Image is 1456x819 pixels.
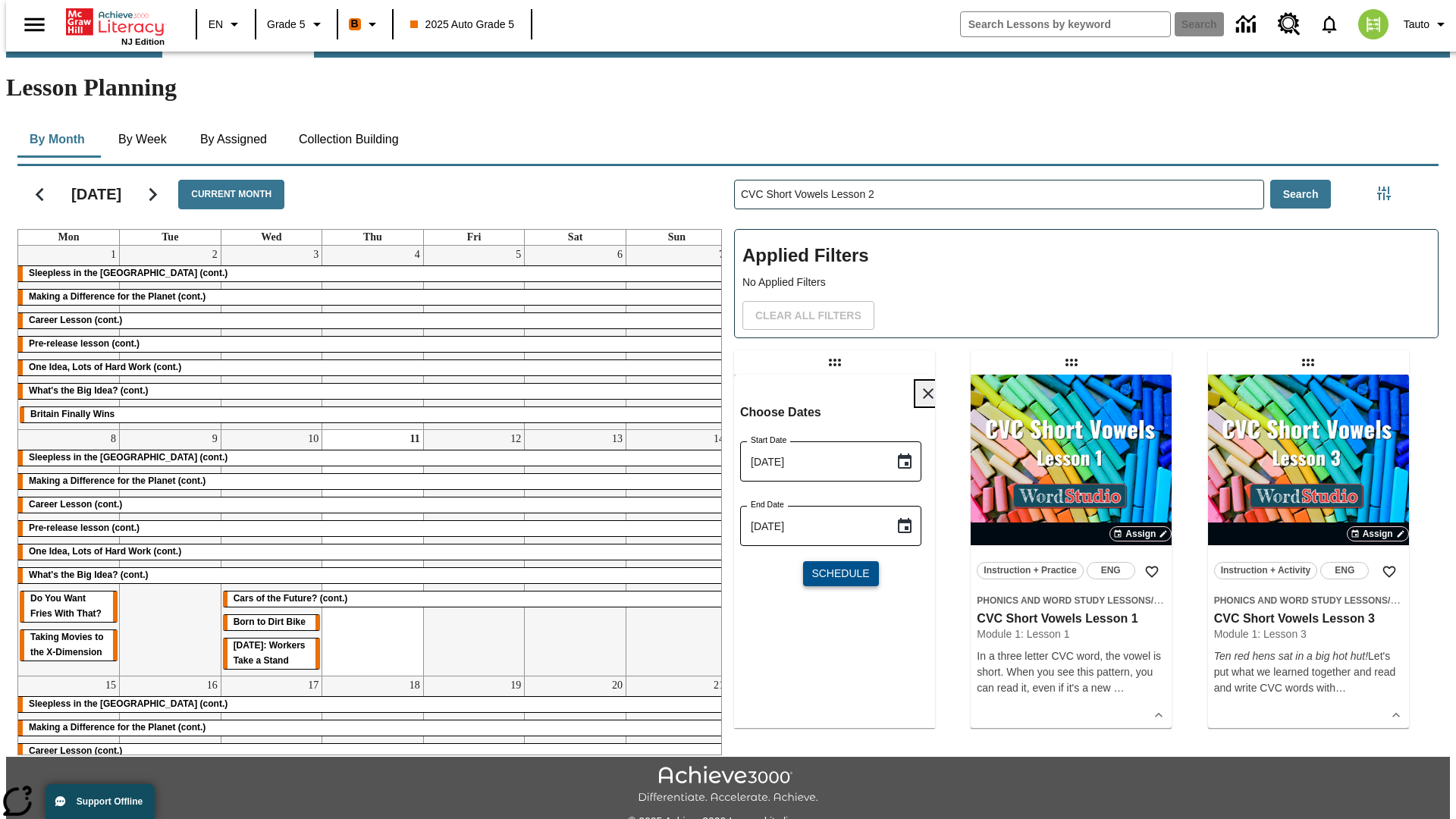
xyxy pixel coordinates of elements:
span: Pre-release lesson (cont.) [29,338,140,349]
div: Sleepless in the Animal Kingdom (cont.) [18,697,727,712]
button: Instruction + Activity [1214,562,1318,579]
div: Draggable lesson: CVC Short Vowels Lesson 1 [1059,350,1084,375]
div: Sleepless in the Animal Kingdom (cont.) [18,266,727,281]
td: September 8, 2025 [18,429,120,676]
a: Sunday [665,230,689,245]
button: Close [915,381,941,406]
span: Career Lesson (cont.) [29,745,122,756]
a: September 19, 2025 [507,676,524,695]
button: By Week [105,121,180,158]
button: Boost Class color is orange. Change class color [343,11,388,38]
p: Let's put what we learned together and read and write CVC words wit [1214,648,1403,696]
span: CVC Short Vowels [1153,595,1232,606]
a: September 2, 2025 [209,246,221,264]
td: September 6, 2025 [525,246,626,430]
div: What's the Big Idea? (cont.) [18,568,727,583]
span: Career Lesson (cont.) [29,499,122,510]
div: Labor Day: Workers Take a Stand [223,639,321,669]
span: What's the Big Idea? (cont.) [29,385,149,396]
button: Assign Choose Dates [1109,526,1172,541]
span: Sleepless in the Animal Kingdom (cont.) [29,452,227,463]
div: lesson details [971,375,1172,728]
span: Phonics and Word Study Lessons [1214,595,1388,606]
div: Career Lesson (cont.) [18,744,727,759]
button: ENG [1320,562,1369,579]
a: Thursday [360,230,385,245]
span: One Idea, Lots of Hard Work (cont.) [29,546,181,557]
span: Making a Difference for the Planet (cont.) [29,722,206,733]
a: September 8, 2025 [108,430,119,448]
div: Career Lesson (cont.) [18,313,727,328]
td: September 11, 2025 [322,429,424,676]
a: September 15, 2025 [102,676,119,695]
td: September 9, 2025 [120,429,221,676]
div: Do You Want Fries With That? [20,591,118,622]
a: September 14, 2025 [711,430,727,448]
span: B [351,14,359,33]
a: Saturday [565,230,585,245]
button: Open side menu [12,2,57,47]
div: Career Lesson (cont.) [18,497,727,513]
div: Draggable lesson: CVC Short Vowels Lesson 2 [823,350,847,375]
input: Search Lessons By Keyword [735,180,1263,209]
div: Home [66,5,165,46]
button: Language: EN, Select a language [202,11,250,38]
a: September 3, 2025 [310,246,322,264]
button: By Assigned [188,121,279,158]
input: search field [961,12,1170,36]
a: September 12, 2025 [507,430,524,448]
div: lesson details [1208,375,1409,728]
span: … [1113,682,1124,694]
span: Pre-release lesson (cont.) [29,522,140,533]
a: Resource Center, Will open in new tab [1269,4,1310,45]
td: September 2, 2025 [120,246,221,430]
button: Schedule [803,561,879,586]
div: Pre-release lesson (cont.) [18,337,727,352]
a: September 1, 2025 [108,246,119,264]
button: Instruction + Practice [977,562,1083,579]
span: Cars of the Future? (cont.) [234,593,348,604]
span: Making a Difference for the Planet (cont.) [29,291,206,302]
a: September 5, 2025 [513,246,524,264]
a: Friday [464,230,485,245]
button: Assign Choose Dates [1347,526,1409,541]
span: Do You Want Fries With That? [30,593,102,619]
input: MMMM-DD-YYYY [740,441,883,482]
span: What's the Big Idea? (cont.) [29,570,149,580]
button: Collection Building [287,121,411,158]
div: Pre-release lesson (cont.) [18,521,727,536]
div: One Idea, Lots of Hard Work (cont.) [18,544,727,560]
button: ENG [1087,562,1135,579]
div: Britain Finally Wins [20,407,726,422]
button: Search [1270,180,1332,209]
td: September 12, 2025 [423,429,525,676]
div: Calendar [5,160,722,755]
span: ENG [1101,563,1121,579]
span: / [1151,594,1164,606]
label: Start Date [751,435,786,446]
div: Making a Difference for the Planet (cont.) [18,474,727,489]
div: Search [722,160,1439,755]
span: Schedule [811,566,869,582]
td: September 5, 2025 [423,246,525,430]
button: Filters Side menu [1369,178,1399,209]
td: September 14, 2025 [626,429,727,676]
span: NJ Edition [121,37,165,46]
div: Draggable lesson: CVC Short Vowels Lesson 3 [1296,350,1320,375]
button: Show Details [1147,704,1170,726]
td: September 10, 2025 [221,429,322,676]
span: Tauto [1404,17,1429,33]
a: Wednesday [258,230,284,245]
label: End Date [751,499,784,510]
button: Choose date, selected date is Sep 11, 2025 [890,447,920,477]
span: Sleepless in the Animal Kingdom (cont.) [29,268,227,278]
a: September 6, 2025 [614,246,626,264]
a: Monday [55,230,83,245]
button: Previous [20,175,59,214]
a: Tuesday [158,230,181,245]
div: What's the Big Idea? (cont.) [18,384,727,399]
div: Cars of the Future? (cont.) [223,591,727,607]
div: Sleepless in the Animal Kingdom (cont.) [18,450,727,466]
a: September 18, 2025 [406,676,423,695]
span: ENG [1335,563,1354,579]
